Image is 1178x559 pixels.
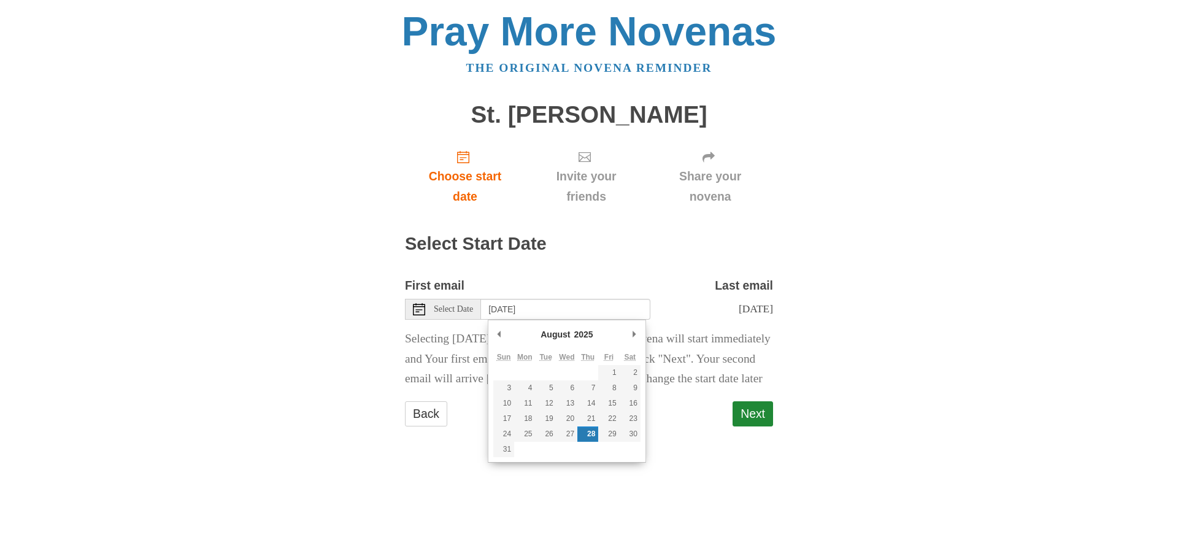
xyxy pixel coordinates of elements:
button: 24 [493,426,514,442]
button: 26 [536,426,556,442]
span: Select Date [434,305,473,314]
button: 30 [620,426,641,442]
button: 4 [514,380,535,396]
button: 9 [620,380,641,396]
span: Invite your friends [537,166,635,207]
h1: St. [PERSON_NAME] [405,102,773,128]
button: 28 [577,426,598,442]
label: Last email [715,276,773,296]
button: 12 [536,396,556,411]
button: 27 [556,426,577,442]
button: 22 [598,411,619,426]
div: 2025 [572,325,595,344]
abbr: Sunday [497,353,511,361]
button: 11 [514,396,535,411]
abbr: Tuesday [539,353,552,361]
button: Next [733,401,773,426]
button: 29 [598,426,619,442]
button: 14 [577,396,598,411]
button: 6 [556,380,577,396]
abbr: Friday [604,353,614,361]
abbr: Thursday [581,353,595,361]
a: Choose start date [405,140,525,213]
input: Use the arrow keys to pick a date [481,299,650,320]
button: 19 [536,411,556,426]
a: The original novena reminder [466,61,712,74]
div: August [539,325,572,344]
button: 21 [577,411,598,426]
button: 7 [577,380,598,396]
a: Share your novena [647,140,773,213]
a: Pray More Novenas [402,9,777,54]
button: 23 [620,411,641,426]
button: 31 [493,442,514,457]
button: 3 [493,380,514,396]
button: 16 [620,396,641,411]
label: First email [405,276,464,296]
h2: Select Start Date [405,234,773,254]
a: Invite your friends [525,140,647,213]
span: [DATE] [739,303,773,315]
button: 25 [514,426,535,442]
button: 8 [598,380,619,396]
button: 1 [598,365,619,380]
abbr: Saturday [624,353,636,361]
button: 2 [620,365,641,380]
button: 18 [514,411,535,426]
button: 13 [556,396,577,411]
button: Next Month [628,325,641,344]
abbr: Monday [517,353,533,361]
button: 15 [598,396,619,411]
a: Back [405,401,447,426]
button: 20 [556,411,577,426]
span: Share your novena [660,166,761,207]
button: Previous Month [493,325,506,344]
span: Choose start date [417,166,513,207]
button: 10 [493,396,514,411]
p: Selecting [DATE] as the start date means Your novena will start immediately and Your first email ... [405,329,773,390]
button: 5 [536,380,556,396]
abbr: Wednesday [559,353,574,361]
button: 17 [493,411,514,426]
